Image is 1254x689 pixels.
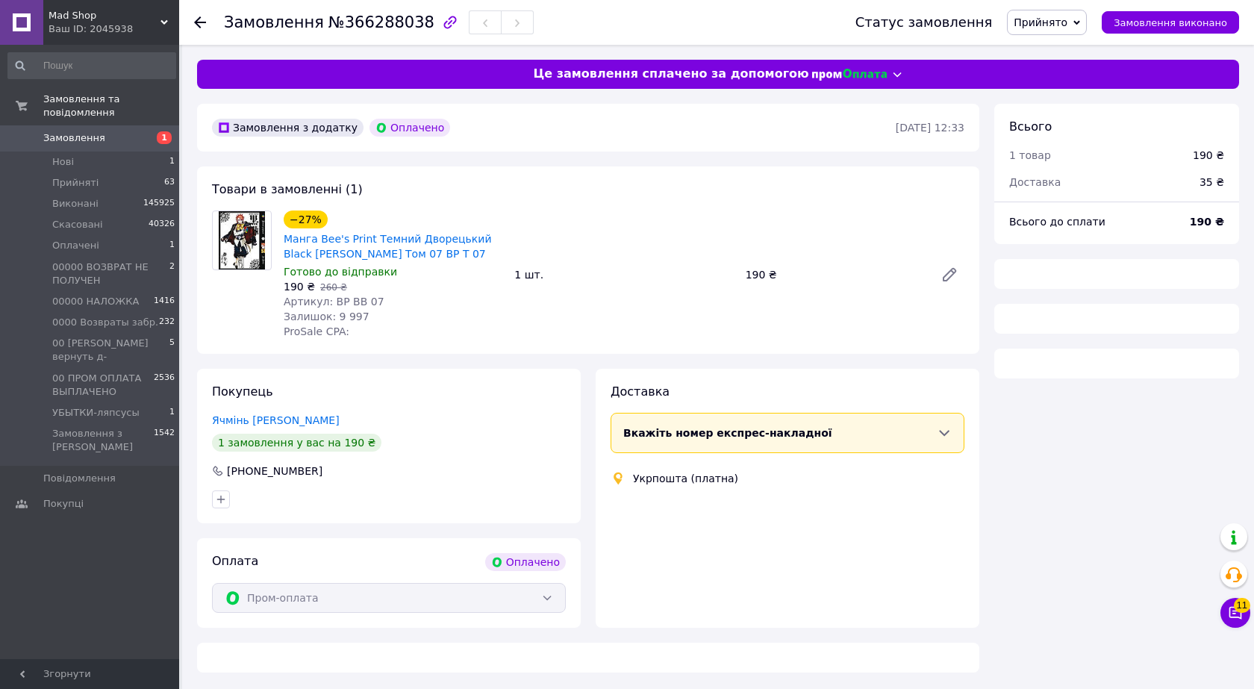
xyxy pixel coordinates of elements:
[611,384,670,399] span: Доставка
[284,311,369,322] span: Залишок: 9 997
[623,427,832,439] span: Вкажіть номер експрес-накладної
[896,122,964,134] time: [DATE] 12:33
[284,296,384,308] span: Артикул: BP BB 07
[52,155,74,169] span: Нові
[52,295,139,308] span: 00000 НАЛОЖКА
[508,264,739,285] div: 1 шт.
[1114,17,1227,28] span: Замовлення виконано
[169,239,175,252] span: 1
[533,66,808,83] span: Це замовлення сплачено за допомогою
[1191,166,1233,199] div: 35 ₴
[164,176,175,190] span: 63
[169,155,175,169] span: 1
[52,337,169,364] span: 00 [PERSON_NAME] вернуть д-
[43,472,116,485] span: Повідомлення
[49,22,179,36] div: Ваш ID: 2045938
[740,264,929,285] div: 190 ₴
[169,337,175,364] span: 5
[1009,216,1105,228] span: Всього до сплати
[49,9,160,22] span: Mad Shop
[1193,148,1224,163] div: 190 ₴
[1220,598,1250,628] button: Чат з покупцем11
[629,471,742,486] div: Укрпошта (платна)
[43,497,84,511] span: Покупці
[52,176,99,190] span: Прийняті
[284,233,492,260] a: Манга Bee's Print Темний Дворецький Black [PERSON_NAME] Том 07 BP T 07
[157,131,172,144] span: 1
[1014,16,1067,28] span: Прийнято
[52,218,103,231] span: Скасовані
[855,15,993,30] div: Статус замовлення
[154,295,175,308] span: 1416
[1190,216,1224,228] b: 190 ₴
[212,182,363,196] span: Товари в замовленні (1)
[284,325,349,337] span: ProSale CPA:
[154,427,175,454] span: 1542
[154,372,175,399] span: 2536
[320,282,347,293] span: 260 ₴
[212,554,258,568] span: Оплата
[224,13,324,31] span: Замовлення
[284,211,328,228] div: −27%
[219,211,264,269] img: Манга Bee's Print Темний Дворецький Black Butler Том 07 BP T 07
[212,414,340,426] a: Ячмінь [PERSON_NAME]
[284,266,397,278] span: Готово до відправки
[52,372,154,399] span: 00 ПРОМ ОПЛАТА ВЫПЛАЧЕНО
[225,464,324,478] div: [PHONE_NUMBER]
[1009,149,1051,161] span: 1 товар
[43,93,179,119] span: Замовлення та повідомлення
[143,197,175,211] span: 145925
[935,260,964,290] a: Редагувати
[159,316,175,329] span: 232
[1009,119,1052,134] span: Всього
[485,553,566,571] div: Оплачено
[212,384,273,399] span: Покупець
[52,261,169,287] span: 00000 ВОЗВРАТ НЕ ПОЛУЧЕН
[369,119,450,137] div: Оплачено
[212,434,381,452] div: 1 замовлення у вас на 190 ₴
[52,239,99,252] span: Оплачені
[1009,176,1061,188] span: Доставка
[1234,598,1250,613] span: 11
[7,52,176,79] input: Пошук
[52,197,99,211] span: Виконані
[169,406,175,420] span: 1
[52,427,154,454] span: Замовлення з [PERSON_NAME]
[52,406,140,420] span: УБЫТКИ-ляпсусы
[284,281,315,293] span: 190 ₴
[169,261,175,287] span: 2
[43,131,105,145] span: Замовлення
[149,218,175,231] span: 40326
[328,13,434,31] span: №366288038
[52,316,158,329] span: 0000 Возвраты забр.
[1102,11,1239,34] button: Замовлення виконано
[212,119,364,137] div: Замовлення з додатку
[194,15,206,30] div: Повернутися назад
